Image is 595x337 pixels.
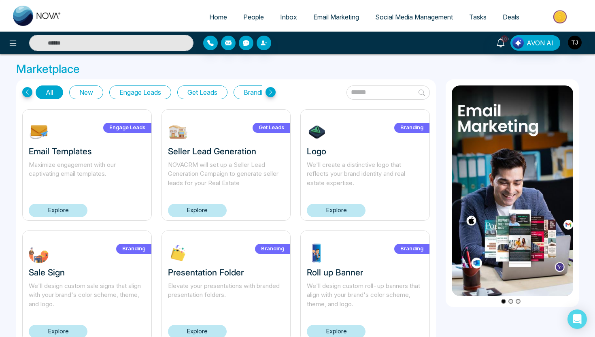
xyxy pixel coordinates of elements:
a: Social Media Management [367,9,461,25]
img: User Avatar [568,36,582,49]
img: 7tHiu1732304639.jpg [307,122,327,142]
label: Engage Leads [103,123,151,133]
button: Engage Leads [109,85,171,99]
a: Email Marketing [305,9,367,25]
p: We'll design custom sale signs that align with your brand's color scheme, theme, and logo. [29,282,145,309]
img: Market-place.gif [531,8,590,26]
label: Branding [255,244,290,254]
span: AVON AI [527,38,553,48]
div: Open Intercom Messenger [567,309,587,329]
p: We'll create a distinctive logo that reflects your brand identity and real estate expertise. [307,160,423,188]
button: Branding [234,85,280,99]
img: Nova CRM Logo [13,6,62,26]
a: Inbox [272,9,305,25]
button: AVON AI [510,35,560,51]
p: Elevate your presentations with branded presentation folders. [168,282,285,309]
img: FWbuT1732304245.jpg [29,243,49,263]
h3: Presentation Folder [168,267,285,277]
span: Deals [503,13,519,21]
span: People [243,13,264,21]
label: Branding [394,244,429,254]
button: New [69,85,103,99]
h3: Logo [307,146,423,156]
img: NOmgJ1742393483.jpg [29,122,49,142]
span: 10+ [501,35,508,43]
label: Branding [394,123,429,133]
label: Get Leads [253,123,290,133]
a: People [235,9,272,25]
h3: Email Templates [29,146,145,156]
a: Explore [168,204,227,217]
img: item1.png [452,85,573,296]
h3: Marketplace [16,62,579,76]
button: Get Leads [177,85,227,99]
span: Email Marketing [313,13,359,21]
a: Home [201,9,235,25]
a: Tasks [461,9,495,25]
span: Social Media Management [375,13,453,21]
h3: Roll up Banner [307,267,423,277]
a: Deals [495,9,527,25]
a: Explore [307,204,365,217]
h3: Seller Lead Generation [168,146,285,156]
a: Explore [29,204,87,217]
span: Home [209,13,227,21]
a: 10+ [491,35,510,49]
p: NOVACRM will set up a Seller Lead Generation Campaign to generate seller leads for your Real Estate [168,160,285,188]
button: Go to slide 1 [501,299,506,304]
img: ptdrg1732303548.jpg [307,243,327,263]
img: W9EOY1739212645.jpg [168,122,188,142]
img: Lead Flow [512,37,524,49]
span: Inbox [280,13,297,21]
img: XLP2c1732303713.jpg [168,243,188,263]
button: Go to slide 3 [516,299,521,304]
p: We'll design custom roll-up banners that align with your brand's color scheme, theme, and logo. [307,282,423,309]
label: Branding [116,244,151,254]
p: Maximize engagement with our captivating email templates. [29,160,145,188]
button: All [36,85,63,99]
button: Go to slide 2 [508,299,513,304]
h3: Sale Sign [29,267,145,277]
span: Tasks [469,13,487,21]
